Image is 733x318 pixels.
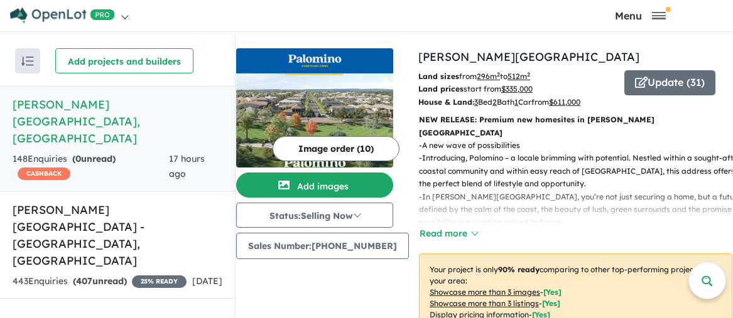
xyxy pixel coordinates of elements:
[241,53,388,68] img: Palomino - Armstrong Creek Logo
[430,287,540,297] u: Showcase more than 3 images
[55,48,193,73] button: Add projects and builders
[236,203,393,228] button: Status:Selling Now
[418,83,615,95] p: start from
[418,97,474,107] b: House & Land:
[73,275,127,287] strong: ( unread)
[500,72,530,81] span: to
[72,153,116,164] strong: ( unread)
[419,114,732,139] p: NEW RELEASE: Premium new homesites in [PERSON_NAME][GEOGRAPHIC_DATA]
[13,152,169,182] div: 148 Enquir ies
[501,84,533,93] u: $ 335,000
[624,70,715,95] button: Update (31)
[497,71,500,78] sup: 2
[418,50,639,64] a: [PERSON_NAME][GEOGRAPHIC_DATA]
[514,97,518,107] u: 1
[10,8,115,23] img: Openlot PRO Logo White
[13,274,187,289] div: 443 Enquir ies
[492,97,497,107] u: 2
[508,72,530,81] u: 512 m
[527,71,530,78] sup: 2
[21,56,34,66] img: sort.svg
[75,153,81,164] span: 0
[418,72,459,81] b: Land sizes
[542,299,560,308] span: [ Yes ]
[418,70,615,83] p: from
[418,84,464,93] b: Land prices
[498,265,540,274] b: 90 % ready
[192,275,222,287] span: [DATE]
[236,73,393,167] img: Palomino - Armstrong Creek
[418,96,615,109] p: Bed Bath Car from
[132,275,187,288] span: 25 % READY
[543,287,562,297] span: [ Yes ]
[236,172,393,198] button: Add images
[477,72,500,81] u: 296 m
[169,153,205,179] span: 17 hours ago
[474,97,478,107] u: 3
[551,9,730,21] button: Toggle navigation
[13,201,222,269] h5: [PERSON_NAME][GEOGRAPHIC_DATA] - [GEOGRAPHIC_DATA] , [GEOGRAPHIC_DATA]
[236,233,409,259] button: Sales Number:[PHONE_NUMBER]
[236,48,393,167] a: Palomino - Armstrong Creek LogoPalomino - Armstrong Creek
[419,226,478,241] button: Read more
[430,299,539,308] u: Showcase more than 3 listings
[549,97,580,107] u: $ 611,000
[273,136,399,161] button: Image order (10)
[18,167,70,180] span: CASHBACK
[13,96,222,147] h5: [PERSON_NAME][GEOGRAPHIC_DATA] , [GEOGRAPHIC_DATA]
[76,275,92,287] span: 407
